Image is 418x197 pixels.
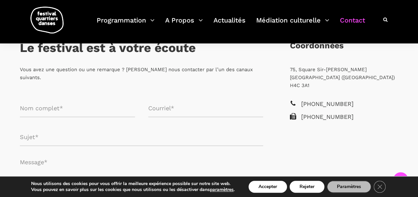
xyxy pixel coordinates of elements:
[249,181,287,193] button: Accepter
[30,7,64,33] img: logo-fqd-med
[20,41,196,57] h3: Le festival est à votre écoute
[31,187,235,193] p: Vous pouvez en savoir plus sur les cookies que nous utilisons ou les désactiver dans .
[20,128,263,146] input: Sujet*
[165,15,203,34] a: A Propos
[327,181,371,193] button: Paramètres
[97,15,155,34] a: Programmation
[374,181,386,193] button: Close GDPR Cookie Banner
[213,15,246,34] a: Actualités
[340,15,365,34] a: Contact
[290,41,343,57] h3: Coordonnées
[31,181,235,187] p: Nous utilisons des cookies pour vous offrir la meilleure expérience possible sur notre site web.
[210,187,234,193] button: paramètres
[290,181,324,193] button: Rejeter
[256,15,329,34] a: Médiation culturelle
[301,112,398,122] span: [PHONE_NUMBER]
[20,66,263,81] p: Vous avez une question ou une remarque ? [PERSON_NAME] nous contacter par l’un des canaux suivants.
[20,100,135,117] input: Nom complet*
[148,100,263,117] input: Courriel*
[301,99,398,109] span: [PHONE_NUMBER]
[290,66,398,89] p: 75, Square Sir-[PERSON_NAME] [GEOGRAPHIC_DATA] ([GEOGRAPHIC_DATA]) H4C 3A1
